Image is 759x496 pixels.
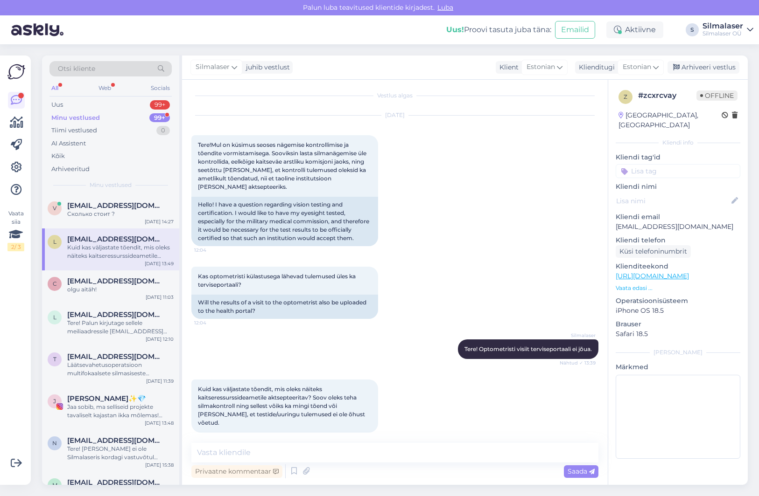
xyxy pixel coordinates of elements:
div: Jaa sobib, ma selliseid projekte tavaliselt kajastan ikka mõlemas! Tiktokis rohkem monteeritud vi... [67,403,174,420]
div: [DATE] 14:27 [145,218,174,225]
span: J [53,398,56,405]
div: [DATE] 13:48 [145,420,174,427]
span: Silmalaser [196,62,230,72]
div: AI Assistent [51,139,86,148]
p: Safari 18.5 [616,329,740,339]
span: n [52,440,57,447]
div: [DATE] [191,111,598,119]
div: [DATE] 12:10 [146,336,174,343]
span: l [53,238,56,245]
span: Luba [435,3,456,12]
div: [DATE] 15:38 [145,462,174,468]
img: Askly Logo [7,63,25,81]
div: Web [97,82,113,94]
span: t [53,356,56,363]
span: Offline [696,90,738,101]
div: Сколько стоит ? [67,210,174,218]
div: S [686,23,699,36]
span: Silmalaser [561,332,596,339]
p: Vaata edasi ... [616,284,740,292]
span: Kuid kas väljastate tõendit, mis oleks näiteks kaitseressurssideametile aktsepteeritav? Soov olek... [198,386,366,426]
span: Minu vestlused [90,181,132,189]
span: 13:49 [194,433,229,440]
div: Klient [496,62,519,72]
span: Otsi kliente [58,64,95,74]
div: Minu vestlused [51,113,100,123]
p: [EMAIL_ADDRESS][DOMAIN_NAME] [616,222,740,232]
span: verapushkina1@gmail.com [67,201,164,210]
div: Uus [51,100,63,110]
p: Kliendi tag'id [616,152,740,162]
div: Vestlus algas [191,91,598,100]
p: Märkmed [616,362,740,372]
span: Estonian [623,62,651,72]
div: Tiimi vestlused [51,126,97,135]
span: z [624,93,627,100]
span: cristopkaseste@gmail.com [67,277,164,285]
span: monicapipar27@gmail.com [67,478,164,487]
button: Emailid [555,21,595,39]
div: Tere! [PERSON_NAME] ei ole Silmalaseris kordagi vastuvõtul käinud. Kui ta on käinud Katusepapi 6 ... [67,445,174,462]
span: laarbeiter@gmail.com [67,235,164,243]
div: 0 [156,126,170,135]
span: tarmo_1@hotmail.com [67,352,164,361]
div: olgu aitäh! [67,285,174,294]
div: [DATE] 11:03 [146,294,174,301]
span: c [53,280,57,287]
div: [GEOGRAPHIC_DATA], [GEOGRAPHIC_DATA] [618,110,722,130]
span: v [53,205,56,212]
div: Kõik [51,152,65,161]
span: Estonian [527,62,555,72]
div: 99+ [149,113,170,123]
p: Klienditeekond [616,262,740,271]
span: Tere! Optometristi visiit terviseportaali ei jõua. [464,345,592,352]
div: Klienditugi [575,62,615,72]
div: [DATE] 13:49 [145,260,174,267]
p: Brauser [616,319,740,329]
span: l [53,314,56,321]
div: Will the results of a visit to the optometrist also be uploaded to the health portal? [191,295,378,319]
div: [DATE] 11:39 [146,378,174,385]
div: Arhiveeritud [51,165,90,174]
div: Privaatne kommentaar [191,465,282,478]
p: Kliendi telefon [616,235,740,245]
span: niina.sidorenko@gmail.com [67,436,164,445]
div: All [49,82,60,94]
p: Kliendi nimi [616,182,740,192]
span: Saada [568,467,595,475]
div: Aktiivne [606,21,663,38]
div: Silmalaser [703,22,743,30]
p: Operatsioonisüsteem [616,296,740,306]
div: juhib vestlust [242,62,290,72]
div: Vaata siia [7,209,24,251]
b: Uus! [446,25,464,34]
span: Nähtud ✓ 13:39 [560,359,596,366]
div: Kliendi info [616,138,740,147]
div: Arhiveeri vestlus [668,61,739,74]
p: Kliendi email [616,212,740,222]
input: Lisa nimi [616,196,730,206]
div: [PERSON_NAME] [616,348,740,357]
span: lumilla@list.ru [67,310,164,319]
div: Läätsevahetusoperatsioon multifokaalsete silmasiseste läätsedega teostatakse mõlemal silmal [PERS... [67,361,174,378]
span: Tere!Mul on küsimus seoses nägemise kontrollimise ja tõendite vormistamisega. Sooviksin lasta sil... [198,141,368,190]
div: 2 / 3 [7,243,24,251]
div: Proovi tasuta juba täna: [446,24,551,35]
div: Hello! I have a question regarding vision testing and certification. I would like to have my eyes... [191,197,378,246]
div: 99+ [150,100,170,110]
div: Küsi telefoninumbrit [616,245,691,258]
span: 12:04 [194,319,229,326]
span: Kas optometristi külastusega lähevad tulemused üles ka terviseportaali? [198,273,357,288]
div: Kuid kas väljastate tõendit, mis oleks näiteks kaitseressurssideametile aktsepteeritav? Soov olek... [67,243,174,260]
span: 12:04 [194,247,229,254]
span: Janete Aas✨💎 [67,394,146,403]
a: [URL][DOMAIN_NAME] [616,272,689,280]
div: Socials [149,82,172,94]
input: Lisa tag [616,164,740,178]
a: SilmalaserSilmalaser OÜ [703,22,753,37]
div: # zcxrcvay [638,90,696,101]
span: m [52,482,57,489]
div: Tere! Palun kirjutage sellele meiliaadressile [EMAIL_ADDRESS][DOMAIN_NAME]. Hetkel te kirjutate s... [67,319,174,336]
div: Silmalaser OÜ [703,30,743,37]
p: iPhone OS 18.5 [616,306,740,316]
